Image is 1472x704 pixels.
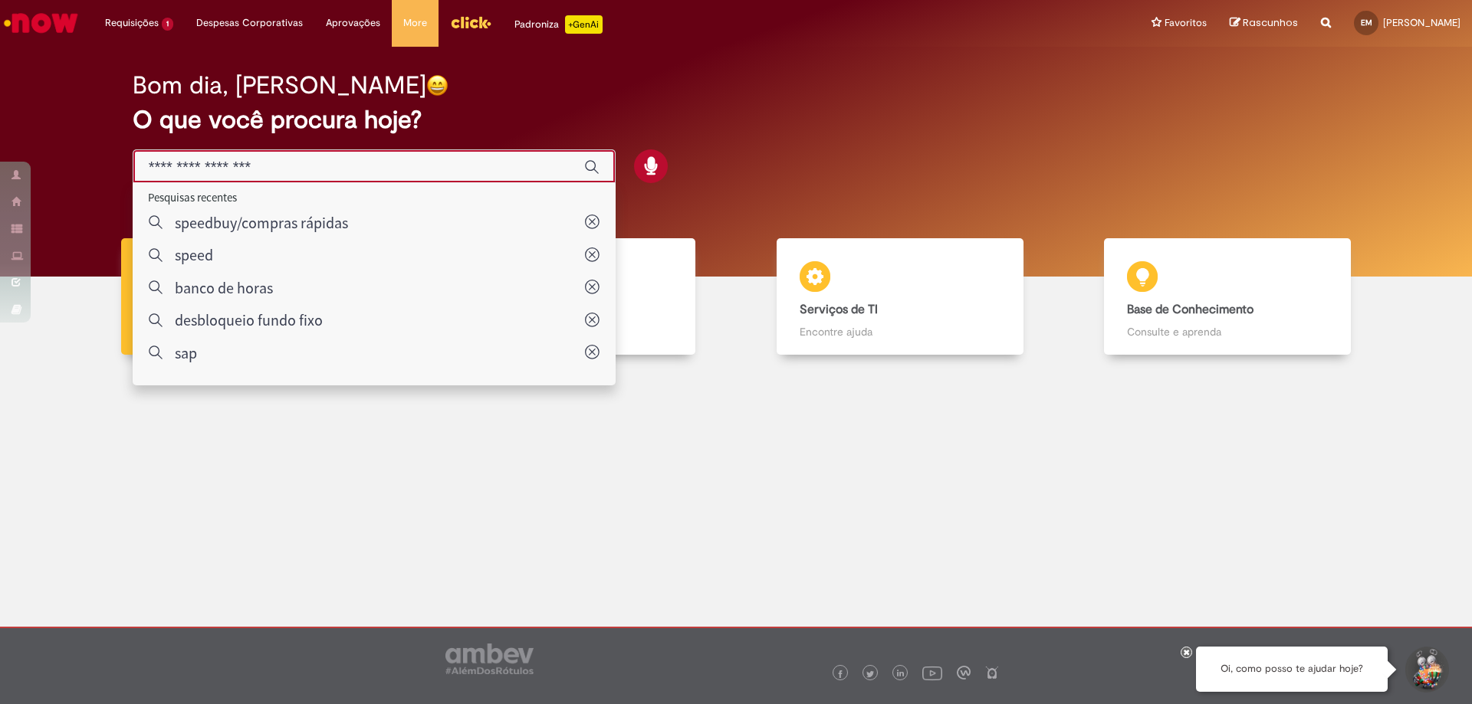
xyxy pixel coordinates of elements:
p: +GenAi [565,15,603,34]
img: logo_footer_naosei.png [985,666,999,679]
a: Tirar dúvidas Tirar dúvidas com Lupi Assist e Gen Ai [80,238,409,355]
span: Aprovações [326,15,380,31]
h2: Bom dia, [PERSON_NAME] [133,72,426,99]
span: 1 [162,18,173,31]
img: logo_footer_youtube.png [922,663,942,683]
h2: O que você procura hoje? [133,106,1340,133]
p: Consulte e aprenda [1127,324,1328,339]
span: Requisições [105,15,159,31]
span: Rascunhos [1243,15,1298,30]
span: Despesas Corporativas [196,15,303,31]
b: Base de Conhecimento [1127,302,1253,317]
a: Rascunhos [1230,16,1298,31]
span: More [403,15,427,31]
img: logo_footer_facebook.png [836,670,844,678]
span: [PERSON_NAME] [1383,16,1460,29]
img: ServiceNow [2,8,80,38]
b: Serviços de TI [800,302,878,317]
img: happy-face.png [426,74,449,97]
p: Encontre ajuda [800,324,1001,339]
span: EM [1361,18,1372,28]
img: logo_footer_workplace.png [957,666,971,679]
a: Base de Conhecimento Consulte e aprenda [1064,238,1392,355]
a: Serviços de TI Encontre ajuda [736,238,1064,355]
div: Padroniza [514,15,603,34]
img: logo_footer_ambev_rotulo_gray.png [445,643,534,674]
button: Iniciar Conversa de Suporte [1403,647,1449,693]
img: logo_footer_linkedin.png [897,670,905,679]
span: Favoritos [1165,15,1207,31]
img: logo_footer_twitter.png [866,670,874,678]
img: click_logo_yellow_360x200.png [450,11,491,34]
div: Oi, como posso te ajudar hoje? [1196,647,1388,692]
